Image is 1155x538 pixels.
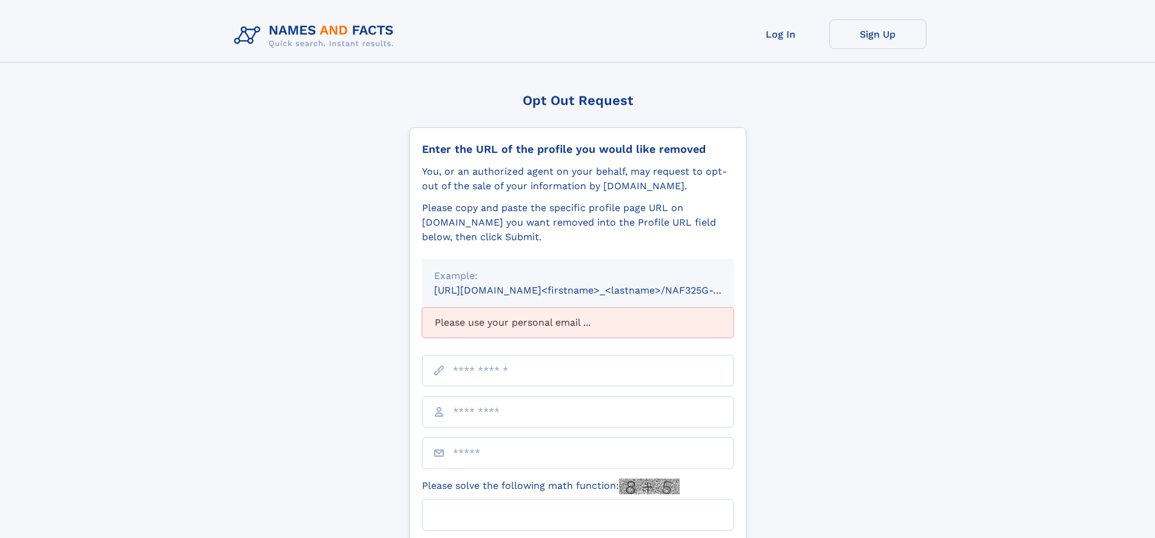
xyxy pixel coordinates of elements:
a: Log In [732,19,829,49]
div: Please use your personal email ... [422,308,734,338]
small: [URL][DOMAIN_NAME]<firstname>_<lastname>/NAF325G-xxxxxxxx [434,284,757,296]
div: You, or an authorized agent on your behalf, may request to opt-out of the sale of your informatio... [422,164,734,193]
div: Opt Out Request [409,93,746,108]
img: Logo Names and Facts [229,19,404,52]
div: Example: [434,269,721,283]
a: Sign Up [829,19,926,49]
div: Please copy and paste the specific profile page URL on [DOMAIN_NAME] you want removed into the Pr... [422,201,734,244]
div: Enter the URL of the profile you would like removed [422,143,734,156]
label: Please solve the following math function: [422,479,680,494]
